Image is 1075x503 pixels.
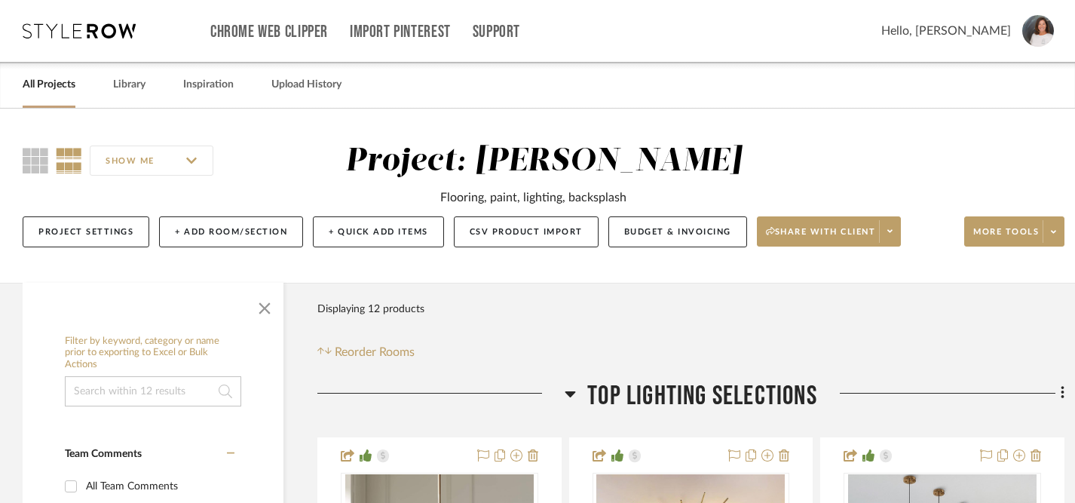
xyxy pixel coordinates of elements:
[65,376,241,406] input: Search within 12 results
[317,343,415,361] button: Reorder Rooms
[440,189,626,207] div: Flooring, paint, lighting, backsplash
[65,336,241,371] h6: Filter by keyword, category or name prior to exporting to Excel or Bulk Actions
[23,75,75,95] a: All Projects
[973,226,1039,249] span: More tools
[1022,15,1054,47] img: avatar
[350,26,451,38] a: Import Pinterest
[608,216,747,247] button: Budget & Invoicing
[964,216,1064,247] button: More tools
[454,216,599,247] button: CSV Product Import
[159,216,303,247] button: + Add Room/Section
[250,290,280,321] button: Close
[183,75,234,95] a: Inspiration
[317,294,424,324] div: Displaying 12 products
[65,449,142,459] span: Team Comments
[271,75,341,95] a: Upload History
[587,380,817,413] span: Top Lighting Selections
[210,26,328,38] a: Chrome Web Clipper
[313,216,444,247] button: + Quick Add Items
[86,474,231,498] div: All Team Comments
[766,226,876,249] span: Share with client
[23,216,149,247] button: Project Settings
[881,22,1011,40] span: Hello, [PERSON_NAME]
[757,216,902,247] button: Share with client
[335,343,415,361] span: Reorder Rooms
[473,26,520,38] a: Support
[345,146,742,177] div: Project: [PERSON_NAME]
[113,75,145,95] a: Library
